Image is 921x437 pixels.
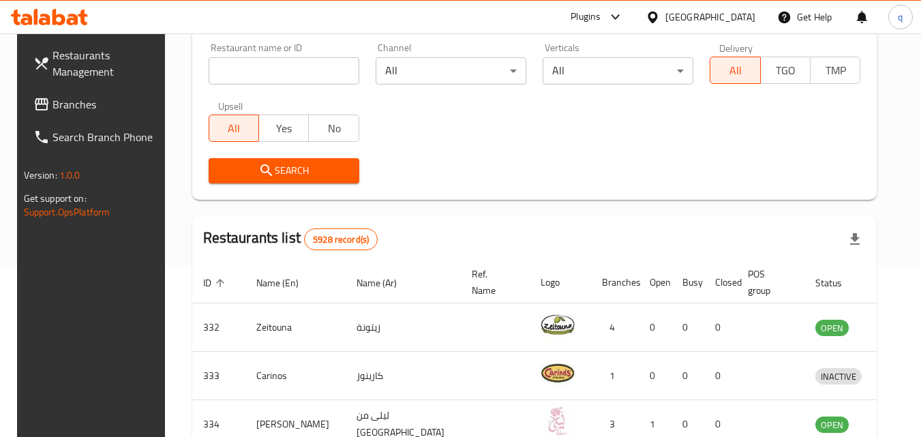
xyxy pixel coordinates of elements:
span: Name (En) [256,275,316,291]
span: 1.0.0 [59,166,80,184]
div: Plugins [571,9,601,25]
a: Support.OpsPlatform [24,203,110,221]
th: Branches [591,262,639,303]
div: OPEN [815,320,849,336]
span: Search Branch Phone [52,129,160,145]
span: Get support on: [24,190,87,207]
td: 0 [639,352,671,400]
td: 333 [192,352,245,400]
div: All [543,57,693,85]
img: Carinos [541,356,575,390]
div: All [376,57,526,85]
button: Search [209,158,359,183]
a: Restaurants Management [22,39,171,88]
div: Export file [839,223,871,256]
span: Yes [265,119,303,138]
td: 0 [704,352,737,400]
label: Upsell [218,101,243,110]
th: Closed [704,262,737,303]
td: 332 [192,303,245,352]
div: INACTIVE [815,368,862,385]
span: Status [815,275,860,291]
button: Yes [258,115,309,142]
th: Logo [530,262,591,303]
td: 1 [591,352,639,400]
span: No [314,119,353,138]
span: TGO [766,61,805,80]
td: 0 [639,303,671,352]
div: Total records count [304,228,378,250]
button: TGO [760,57,811,84]
span: TMP [816,61,855,80]
span: ID [203,275,229,291]
span: Branches [52,96,160,112]
span: Search [220,162,348,179]
td: Carinos [245,352,346,400]
span: OPEN [815,417,849,433]
button: TMP [810,57,860,84]
span: OPEN [815,320,849,336]
td: كارينوز [346,352,461,400]
span: POS group [748,266,788,299]
td: Zeitouna [245,303,346,352]
label: Delivery [719,43,753,52]
h2: Restaurants list [203,228,378,250]
button: All [710,57,760,84]
th: Busy [671,262,704,303]
span: Ref. Name [472,266,513,299]
span: All [215,119,254,138]
a: Branches [22,88,171,121]
button: No [308,115,359,142]
td: زيتونة [346,303,461,352]
span: q [898,10,903,25]
span: Restaurants Management [52,47,160,80]
a: Search Branch Phone [22,121,171,153]
td: 0 [671,303,704,352]
th: Open [639,262,671,303]
span: INACTIVE [815,369,862,385]
img: Zeitouna [541,307,575,342]
td: 0 [671,352,704,400]
td: 0 [704,303,737,352]
span: All [716,61,755,80]
div: [GEOGRAPHIC_DATA] [665,10,755,25]
td: 4 [591,303,639,352]
span: Version: [24,166,57,184]
input: Search for restaurant name or ID.. [209,57,359,85]
button: All [209,115,259,142]
span: 5928 record(s) [305,233,377,246]
span: Name (Ar) [357,275,414,291]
